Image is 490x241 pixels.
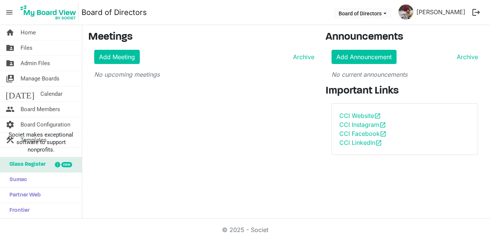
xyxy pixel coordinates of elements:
span: Frontier [6,203,30,218]
span: open_in_new [379,122,386,128]
span: folder_shared [6,40,15,55]
span: home [6,25,15,40]
span: Glass Register [6,157,46,172]
a: CCI LinkedInopen_in_new [339,139,382,146]
h3: Important Links [326,85,484,98]
span: Sumac [6,173,27,187]
img: a6ah0srXjuZ-12Q8q2R8a_YFlpLfa_R6DrblpP7LWhseZaehaIZtCsKbqyqjCVmcIyzz-CnSwFS6VEpFR7BkWg_thumb.png [398,4,413,19]
span: [DATE] [6,86,34,101]
a: Add Announcement [332,50,397,64]
a: My Board View Logo [18,3,81,22]
button: logout [468,4,484,20]
a: CCI Instagramopen_in_new [339,121,386,128]
a: © 2025 - Societ [222,226,268,234]
span: people [6,102,15,117]
span: open_in_new [375,140,382,146]
a: CCI Websiteopen_in_new [339,112,381,119]
h3: Announcements [326,31,484,44]
span: Calendar [40,86,62,101]
div: new [61,162,72,167]
a: [PERSON_NAME] [413,4,468,19]
button: Board of Directors dropdownbutton [334,8,391,18]
img: My Board View Logo [18,3,78,22]
h3: Meetings [88,31,314,44]
span: switch_account [6,71,15,86]
span: Manage Boards [21,71,59,86]
a: CCI Facebookopen_in_new [339,130,386,137]
span: open_in_new [374,113,381,119]
span: open_in_new [380,131,386,137]
span: Home [21,25,36,40]
p: No upcoming meetings [94,70,314,79]
a: Archive [290,52,314,61]
a: Board of Directors [81,5,147,20]
span: Board Configuration [21,117,70,132]
span: Board Members [21,102,60,117]
span: Societ makes exceptional software to support nonprofits. [3,131,78,153]
span: settings [6,117,15,132]
span: Files [21,40,33,55]
a: Archive [454,52,478,61]
p: No current announcements [332,70,478,79]
span: Admin Files [21,56,50,71]
span: folder_shared [6,56,15,71]
a: Add Meeting [94,50,140,64]
span: Partner Web [6,188,41,203]
span: menu [2,5,16,19]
